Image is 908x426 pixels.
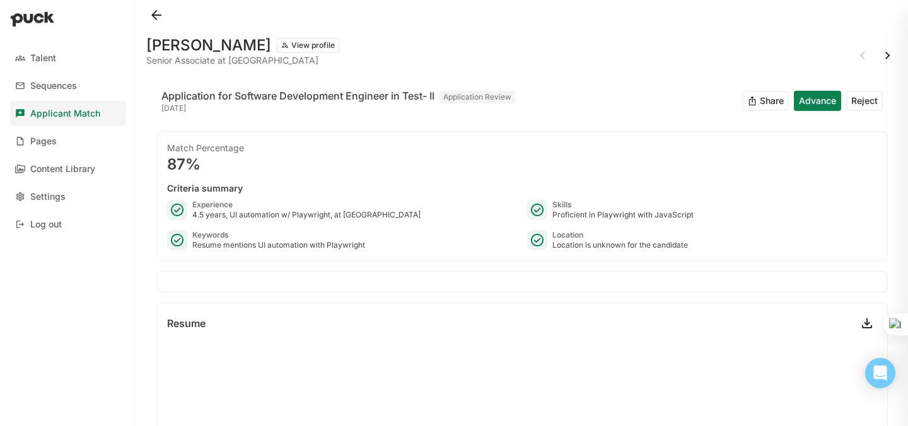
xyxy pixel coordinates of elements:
div: Pages [30,136,57,147]
div: Talent [30,53,56,64]
div: Resume mentions UI automation with Playwright [192,240,365,250]
div: Criteria summary [167,182,877,195]
div: Keywords [192,230,365,240]
div: Skills [552,200,694,210]
button: Advance [794,91,841,111]
div: Location [552,230,688,240]
h1: [PERSON_NAME] [146,38,271,53]
button: Reject [846,91,883,111]
div: Match Percentage [167,142,877,154]
div: 4.5 years, UI automation w/ Playwright, at [GEOGRAPHIC_DATA] [192,210,421,220]
div: Settings [30,192,66,202]
div: Applicant Match [30,108,100,119]
div: Application Review [439,91,515,103]
div: 87% [167,157,877,172]
a: Pages [10,129,126,154]
a: Applicant Match [10,101,126,126]
div: [DATE] [161,103,515,113]
button: View profile [276,38,340,53]
div: Proficient in Playwright with JavaScript [552,210,694,220]
div: Application for Software Development Engineer in Test- II [161,88,434,103]
a: Sequences [10,73,126,98]
a: Content Library [10,156,126,181]
button: Share [742,91,789,111]
div: Location is unknown for the candidate [552,240,688,250]
div: Experience [192,200,421,210]
div: Resume [167,318,206,328]
div: Content Library [30,164,95,175]
div: Senior Associate at [GEOGRAPHIC_DATA] [146,55,340,66]
a: Talent [10,45,126,71]
div: Sequences [30,81,77,91]
div: Open Intercom Messenger [865,358,895,388]
div: Log out [30,219,62,230]
a: Settings [10,184,126,209]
